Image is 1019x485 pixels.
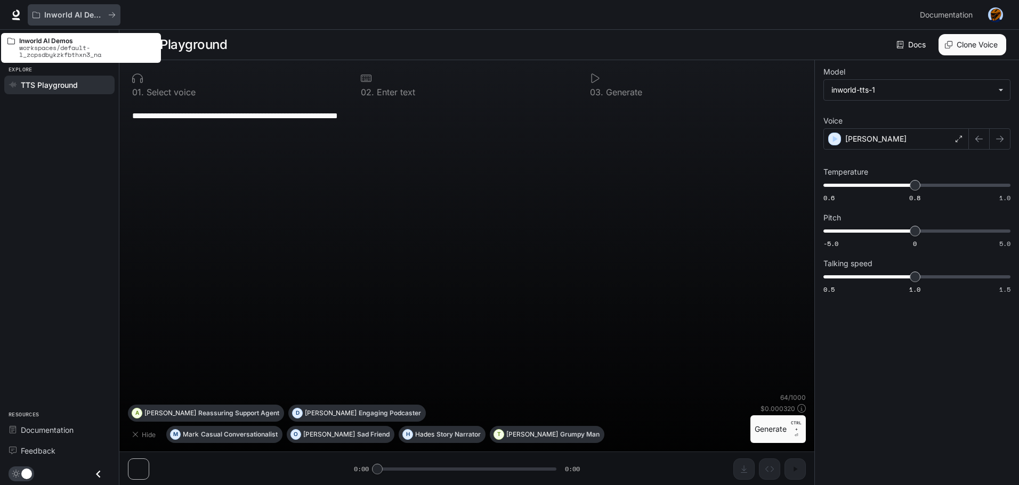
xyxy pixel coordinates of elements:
[287,426,394,443] button: O[PERSON_NAME]Sad Friend
[19,37,155,44] p: Inworld AI Demos
[171,426,180,443] div: M
[4,76,115,94] a: TTS Playground
[293,405,302,422] div: D
[780,393,806,402] p: 64 / 1000
[791,420,802,432] p: CTRL +
[28,4,120,26] button: All workspaces
[750,415,806,443] button: GenerateCTRL +⏎
[399,426,486,443] button: HHadesStory Narrator
[845,134,907,144] p: [PERSON_NAME]
[603,88,642,96] p: Generate
[19,44,155,58] p: workspaces/default-l_zcpsdbykzkfbthxn3_na
[4,421,115,439] a: Documentation
[403,426,413,443] div: H
[823,239,838,248] span: -5.0
[128,405,284,422] button: A[PERSON_NAME]Reassuring Support Agent
[132,88,144,96] p: 0 1 .
[494,426,504,443] div: T
[999,239,1010,248] span: 5.0
[909,193,920,202] span: 0.8
[913,239,917,248] span: 0
[916,4,981,26] a: Documentation
[21,424,74,435] span: Documentation
[144,88,196,96] p: Select voice
[305,410,357,416] p: [PERSON_NAME]
[357,431,390,438] p: Sad Friend
[791,420,802,439] p: ⏎
[824,80,1010,100] div: inworld-tts-1
[436,431,481,438] p: Story Narrator
[894,34,930,55] a: Docs
[823,260,872,267] p: Talking speed
[909,285,920,294] span: 1.0
[831,85,993,95] div: inworld-tts-1
[999,285,1010,294] span: 1.5
[823,117,843,125] p: Voice
[415,431,434,438] p: Hades
[201,431,278,438] p: Casual Conversationalist
[823,285,835,294] span: 0.5
[183,431,199,438] p: Mark
[506,431,558,438] p: [PERSON_NAME]
[823,68,845,76] p: Model
[374,88,415,96] p: Enter text
[21,467,32,479] span: Dark mode toggle
[166,426,282,443] button: MMarkCasual Conversationalist
[988,7,1003,22] img: User avatar
[761,404,795,413] p: $ 0.000320
[590,88,603,96] p: 0 3 .
[132,34,227,55] h1: TTS Playground
[359,410,421,416] p: Engaging Podcaster
[288,405,426,422] button: D[PERSON_NAME]Engaging Podcaster
[823,214,841,221] p: Pitch
[999,193,1010,202] span: 1.0
[21,445,55,456] span: Feedback
[198,410,279,416] p: Reassuring Support Agent
[44,11,104,20] p: Inworld AI Demos
[920,9,973,22] span: Documentation
[823,168,868,176] p: Temperature
[560,431,600,438] p: Grumpy Man
[985,4,1006,26] button: User avatar
[86,463,110,485] button: Close drawer
[490,426,604,443] button: T[PERSON_NAME]Grumpy Man
[4,441,115,460] a: Feedback
[144,410,196,416] p: [PERSON_NAME]
[361,88,374,96] p: 0 2 .
[823,193,835,202] span: 0.6
[132,405,142,422] div: A
[303,431,355,438] p: [PERSON_NAME]
[128,426,162,443] button: Hide
[21,79,78,91] span: TTS Playground
[939,34,1006,55] button: Clone Voice
[291,426,301,443] div: O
